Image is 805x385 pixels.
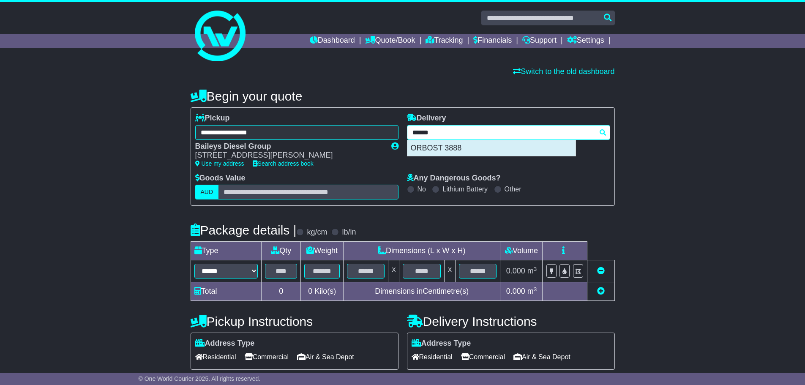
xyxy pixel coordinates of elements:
[139,375,261,382] span: © One World Courier 2025. All rights reserved.
[513,350,570,363] span: Air & Sea Depot
[307,228,327,237] label: kg/cm
[567,34,604,48] a: Settings
[534,286,537,292] sup: 3
[191,223,297,237] h4: Package details |
[597,267,605,275] a: Remove this item
[597,287,605,295] a: Add new item
[195,160,244,167] a: Use my address
[191,89,615,103] h4: Begin your quote
[195,174,246,183] label: Goods Value
[195,142,383,151] div: Baileys Diesel Group
[426,34,463,48] a: Tracking
[262,242,301,260] td: Qty
[444,260,455,282] td: x
[461,350,505,363] span: Commercial
[253,160,314,167] a: Search address book
[365,34,415,48] a: Quote/Book
[527,287,537,295] span: m
[412,339,471,348] label: Address Type
[191,282,262,301] td: Total
[407,314,615,328] h4: Delivery Instructions
[388,260,399,282] td: x
[407,140,576,156] div: ORBOST 3888
[297,350,354,363] span: Air & Sea Depot
[301,242,344,260] td: Weight
[500,242,543,260] td: Volume
[407,174,501,183] label: Any Dangerous Goods?
[506,287,525,295] span: 0.000
[407,114,446,123] label: Delivery
[195,151,383,160] div: [STREET_ADDRESS][PERSON_NAME]
[473,34,512,48] a: Financials
[527,267,537,275] span: m
[344,282,500,301] td: Dimensions in Centimetre(s)
[301,282,344,301] td: Kilo(s)
[195,114,230,123] label: Pickup
[245,350,289,363] span: Commercial
[534,266,537,272] sup: 3
[407,125,610,140] typeahead: Please provide city
[522,34,557,48] a: Support
[191,314,398,328] h4: Pickup Instructions
[506,267,525,275] span: 0.000
[195,350,236,363] span: Residential
[344,242,500,260] td: Dimensions (L x W x H)
[191,242,262,260] td: Type
[308,287,312,295] span: 0
[505,185,521,193] label: Other
[513,67,614,76] a: Switch to the old dashboard
[310,34,355,48] a: Dashboard
[412,350,453,363] span: Residential
[195,339,255,348] label: Address Type
[262,282,301,301] td: 0
[195,185,219,199] label: AUD
[418,185,426,193] label: No
[342,228,356,237] label: lb/in
[442,185,488,193] label: Lithium Battery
